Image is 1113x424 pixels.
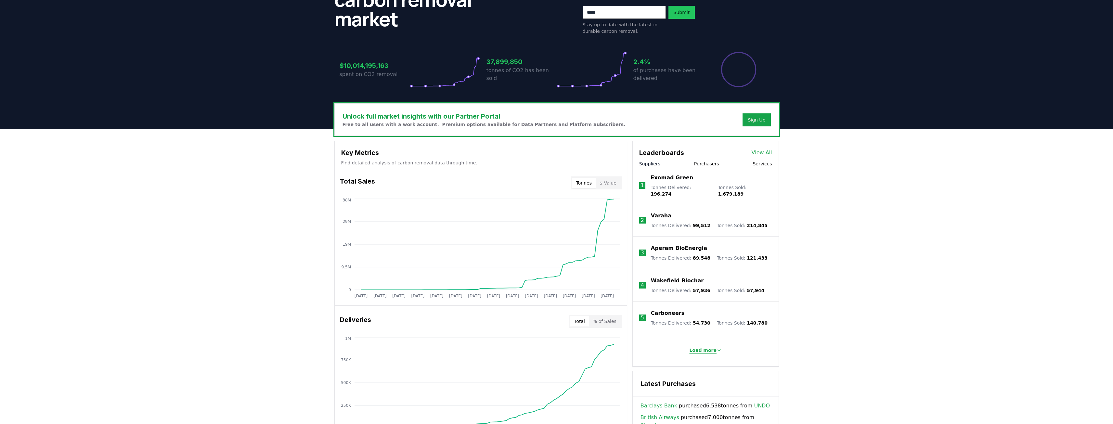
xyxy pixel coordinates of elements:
tspan: [DATE] [468,294,481,298]
p: 3 [641,249,644,257]
button: $ Value [596,178,620,188]
a: View All [752,149,772,157]
a: Sign Up [748,117,765,123]
tspan: [DATE] [392,294,406,298]
tspan: [DATE] [449,294,462,298]
div: Percentage of sales delivered [720,51,757,88]
tspan: [DATE] [373,294,386,298]
h3: Unlock full market insights with our Partner Portal [343,111,626,121]
button: Load more [684,344,727,357]
button: Submit [668,6,695,19]
p: Stay up to date with the latest in durable carbon removal. [583,21,666,34]
p: Tonnes Sold : [717,287,764,294]
p: Tonnes Delivered : [651,222,710,229]
p: 4 [641,281,644,289]
span: purchased 6,538 tonnes from [641,402,770,410]
tspan: 9.5M [341,265,351,269]
tspan: [DATE] [601,294,614,298]
h3: Deliveries [340,315,371,328]
button: Services [753,161,772,167]
tspan: [DATE] [582,294,595,298]
tspan: [DATE] [544,294,557,298]
span: 99,512 [693,223,710,228]
span: 57,944 [747,288,764,293]
h3: $10,014,195,163 [340,61,410,71]
span: 196,274 [651,191,671,197]
span: 89,548 [693,255,710,261]
span: 214,845 [747,223,768,228]
a: British Airways [641,414,679,421]
tspan: [DATE] [354,294,368,298]
tspan: [DATE] [506,294,519,298]
tspan: 19M [343,242,351,247]
p: Tonnes Sold : [717,222,768,229]
h3: Leaderboards [639,148,684,158]
p: Find detailed analysis of carbon removal data through time. [341,160,620,166]
a: UNDO [754,402,770,410]
h3: 2.4% [633,57,704,67]
span: 57,936 [693,288,710,293]
button: Purchasers [694,161,719,167]
h3: 37,899,850 [486,57,557,67]
button: Total [570,316,589,327]
span: 54,730 [693,320,710,326]
button: Suppliers [639,161,660,167]
a: Exomad Green [651,174,693,182]
p: Tonnes Delivered : [651,320,710,326]
tspan: 0 [348,288,351,292]
p: Tonnes Sold : [717,320,768,326]
p: Tonnes Delivered : [651,184,711,197]
p: Tonnes Sold : [718,184,772,197]
tspan: [DATE] [525,294,538,298]
a: Carboneers [651,309,684,317]
tspan: [DATE] [487,294,500,298]
span: 121,433 [747,255,768,261]
p: 1 [641,182,644,189]
p: Tonnes Delivered : [651,287,710,294]
a: Varaha [651,212,671,220]
p: spent on CO2 removal [340,71,410,78]
a: Wakefield Biochar [651,277,704,285]
a: Aperam BioEnergia [651,244,707,252]
h3: Key Metrics [341,148,620,158]
p: Load more [689,347,717,353]
p: 2 [641,216,644,224]
h3: Latest Purchases [641,379,771,389]
p: 5 [641,314,644,322]
span: 140,780 [747,320,768,326]
tspan: 750K [341,358,351,362]
tspan: 500K [341,380,351,385]
tspan: 38M [343,198,351,202]
span: 1,679,189 [718,191,744,197]
h3: Total Sales [340,176,375,189]
a: Barclays Bank [641,402,677,410]
tspan: 250K [341,403,351,408]
tspan: [DATE] [430,294,443,298]
p: tonnes of CO2 has been sold [486,67,557,82]
p: Tonnes Delivered : [651,255,710,261]
tspan: 29M [343,219,351,224]
p: Free to all users with a work account. Premium options available for Data Partners and Platform S... [343,121,626,128]
tspan: [DATE] [563,294,576,298]
button: Tonnes [572,178,596,188]
p: of purchases have been delivered [633,67,704,82]
button: % of Sales [589,316,620,327]
tspan: 1M [345,336,351,341]
button: Sign Up [743,113,770,126]
p: Tonnes Sold : [717,255,768,261]
tspan: [DATE] [411,294,424,298]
